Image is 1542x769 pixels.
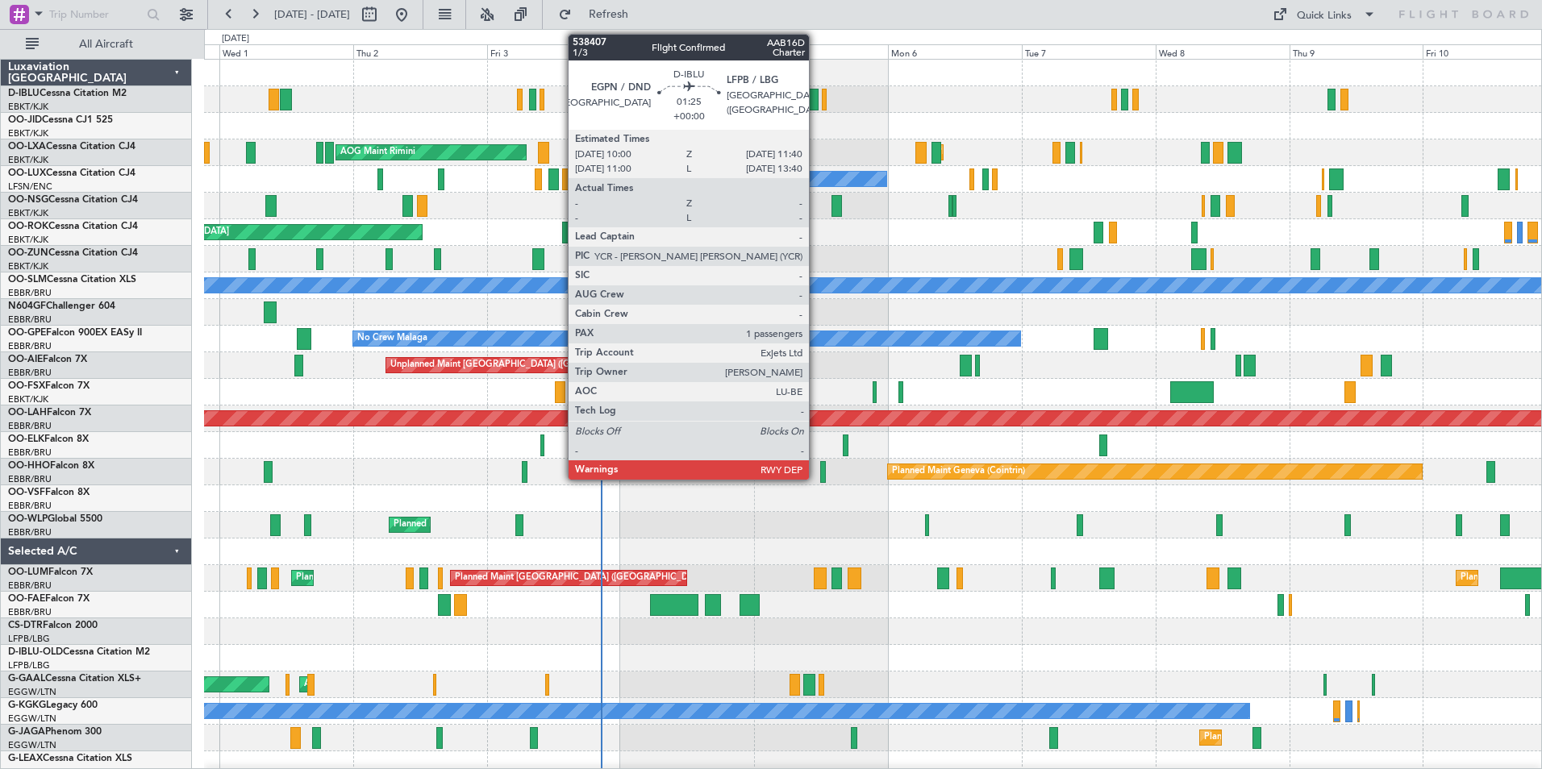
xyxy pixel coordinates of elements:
[625,167,721,191] div: No Crew Nancy (Essey)
[8,473,52,485] a: EBBR/BRU
[1204,725,1458,750] div: Planned Maint [GEOGRAPHIC_DATA] ([GEOGRAPHIC_DATA])
[8,754,43,763] span: G-LEAX
[8,434,44,444] span: OO-ELK
[49,2,142,27] input: Trip Number
[8,700,98,710] a: G-KGKGLegacy 600
[8,647,63,657] span: D-IBLU-OLD
[8,461,94,471] a: OO-HHOFalcon 8X
[8,580,52,592] a: EBBR/BRU
[754,44,888,59] div: Sun 5
[8,340,52,352] a: EBBR/BRU
[892,459,1025,484] div: Planned Maint Geneva (Cointrin)
[8,328,142,338] a: OO-GPEFalcon 900EX EASy II
[487,44,621,59] div: Fri 3
[8,594,90,604] a: OO-FAEFalcon 7X
[8,127,48,139] a: EBKT/KJK
[42,39,170,50] span: All Aircraft
[575,9,643,20] span: Refresh
[8,621,98,630] a: CS-DTRFalcon 2000
[1290,44,1423,59] div: Thu 9
[8,674,45,684] span: G-GAAL
[8,488,45,497] span: OO-VSF
[8,393,48,405] a: EBKT/KJK
[8,526,52,538] a: EBBR/BRU
[8,461,50,471] span: OO-HHO
[8,514,102,524] a: OO-WLPGlobal 5500
[8,633,50,645] a: LFPB/LBG
[1156,44,1290,59] div: Wed 8
[620,44,754,59] div: Sat 4
[8,606,52,618] a: EBBR/BRU
[353,44,487,59] div: Thu 2
[8,700,46,710] span: G-KGKG
[8,301,115,311] a: N604GFChallenger 604
[8,594,45,604] span: OO-FAE
[8,739,56,751] a: EGGW/LTN
[296,566,588,590] div: Planned Maint [GEOGRAPHIC_DATA] ([GEOGRAPHIC_DATA] National)
[8,727,45,737] span: G-JAGA
[8,328,46,338] span: OO-GPE
[18,31,175,57] button: All Aircraft
[274,7,350,22] span: [DATE] - [DATE]
[8,713,56,725] a: EGGW/LTN
[304,672,398,696] div: AOG Maint Dusseldorf
[888,44,1022,59] div: Mon 6
[8,686,56,698] a: EGGW/LTN
[8,659,50,671] a: LFPB/LBG
[8,142,135,152] a: OO-LXACessna Citation CJ4
[8,514,48,524] span: OO-WLP
[8,234,48,246] a: EBKT/KJK
[8,222,48,231] span: OO-ROK
[8,195,48,205] span: OO-NSG
[8,647,150,657] a: D-IBLU-OLDCessna Citation M2
[340,140,415,164] div: AOG Maint Rimini
[8,115,42,125] span: OO-JID
[8,621,43,630] span: CS-DTR
[222,32,249,46] div: [DATE]
[8,447,52,459] a: EBBR/BRU
[8,260,48,272] a: EBKT/KJK
[8,754,132,763] a: G-LEAXCessna Citation XLS
[8,314,52,326] a: EBBR/BRU
[455,566,747,590] div: Planned Maint [GEOGRAPHIC_DATA] ([GEOGRAPHIC_DATA] National)
[8,275,136,285] a: OO-SLMCessna Citation XLS
[8,408,91,418] a: OO-LAHFalcon 7X
[8,674,141,684] a: G-GAALCessna Citation XLS+
[8,355,43,364] span: OO-AIE
[8,420,52,432] a: EBBR/BRU
[8,89,127,98] a: D-IBLUCessna Citation M2
[390,353,656,377] div: Unplanned Maint [GEOGRAPHIC_DATA] ([GEOGRAPHIC_DATA])
[8,275,47,285] span: OO-SLM
[1022,44,1156,59] div: Tue 7
[8,381,45,391] span: OO-FSX
[8,248,48,258] span: OO-ZUN
[8,168,135,178] a: OO-LUXCessna Citation CJ4
[8,434,89,444] a: OO-ELKFalcon 8X
[8,115,113,125] a: OO-JIDCessna CJ1 525
[8,727,102,737] a: G-JAGAPhenom 300
[8,89,40,98] span: D-IBLU
[8,500,52,512] a: EBBR/BRU
[8,207,48,219] a: EBKT/KJK
[8,488,90,497] a: OO-VSFFalcon 8X
[8,195,138,205] a: OO-NSGCessna Citation CJ4
[219,44,353,59] div: Wed 1
[8,168,46,178] span: OO-LUX
[8,301,46,311] span: N604GF
[8,154,48,166] a: EBKT/KJK
[8,142,46,152] span: OO-LXA
[1265,2,1384,27] button: Quick Links
[8,381,90,391] a: OO-FSXFalcon 7X
[1297,8,1352,24] div: Quick Links
[8,248,138,258] a: OO-ZUNCessna Citation CJ4
[551,2,648,27] button: Refresh
[8,101,48,113] a: EBKT/KJK
[357,326,427,351] div: No Crew Malaga
[8,567,93,577] a: OO-LUMFalcon 7X
[8,222,138,231] a: OO-ROKCessna Citation CJ4
[8,367,52,379] a: EBBR/BRU
[8,181,52,193] a: LFSN/ENC
[8,567,48,577] span: OO-LUM
[8,355,87,364] a: OO-AIEFalcon 7X
[8,287,52,299] a: EBBR/BRU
